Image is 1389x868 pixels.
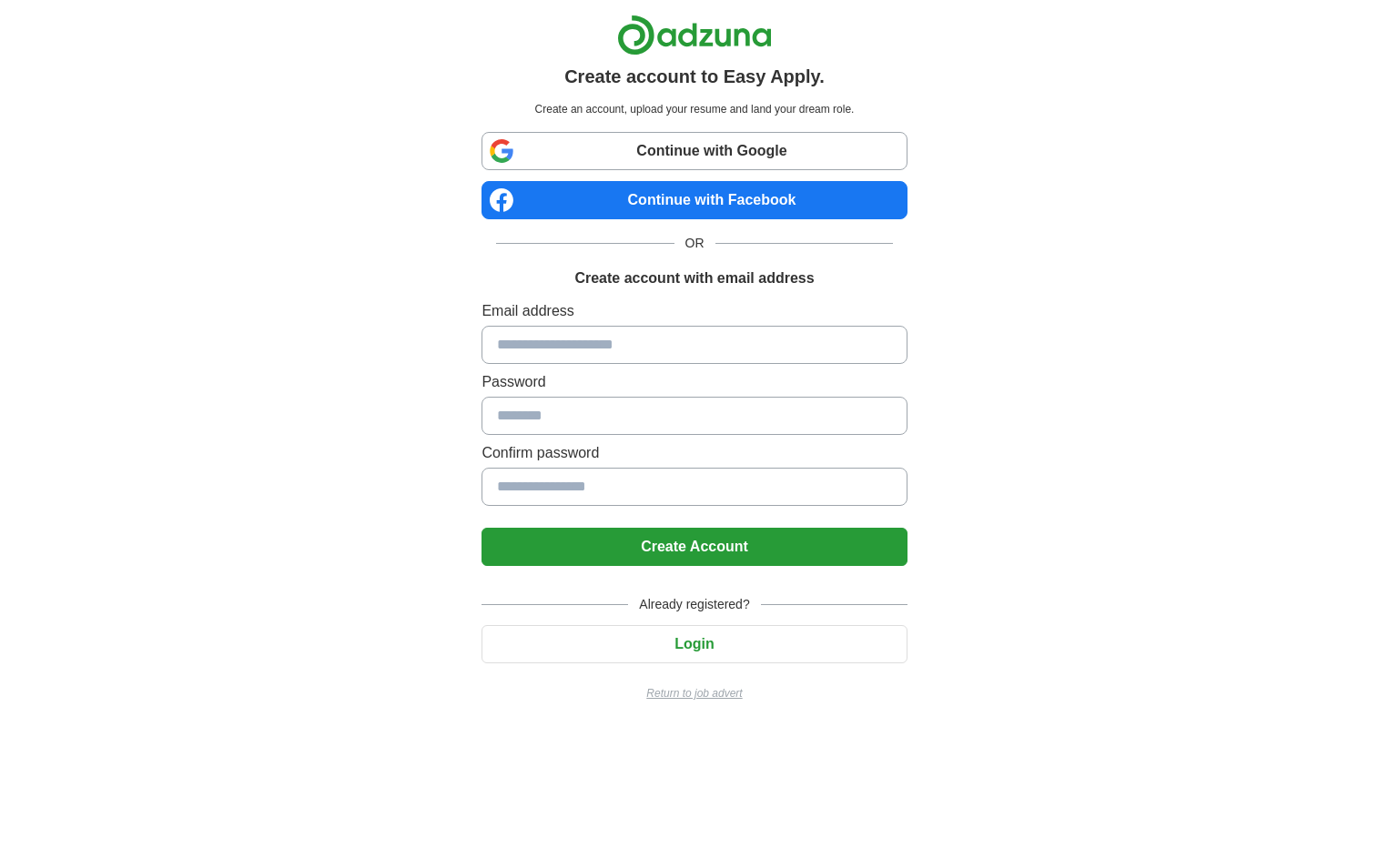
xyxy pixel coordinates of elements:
label: Confirm password [482,442,907,464]
label: Password [482,371,907,393]
a: Continue with Google [482,132,907,170]
p: Create an account, upload your resume and land your dream role. [485,101,903,117]
a: Return to job advert [482,685,907,701]
span: Already registered? [628,595,760,614]
button: Create Account [482,528,907,566]
button: Login [482,625,907,663]
label: Email address [482,300,907,322]
a: Continue with Facebook [482,181,907,219]
a: Login [482,636,907,651]
h1: Create account to Easy Apply. [564,63,825,90]
img: Adzuna logo [617,15,772,56]
span: OR [674,234,715,253]
h1: Create account with email address [574,267,814,289]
